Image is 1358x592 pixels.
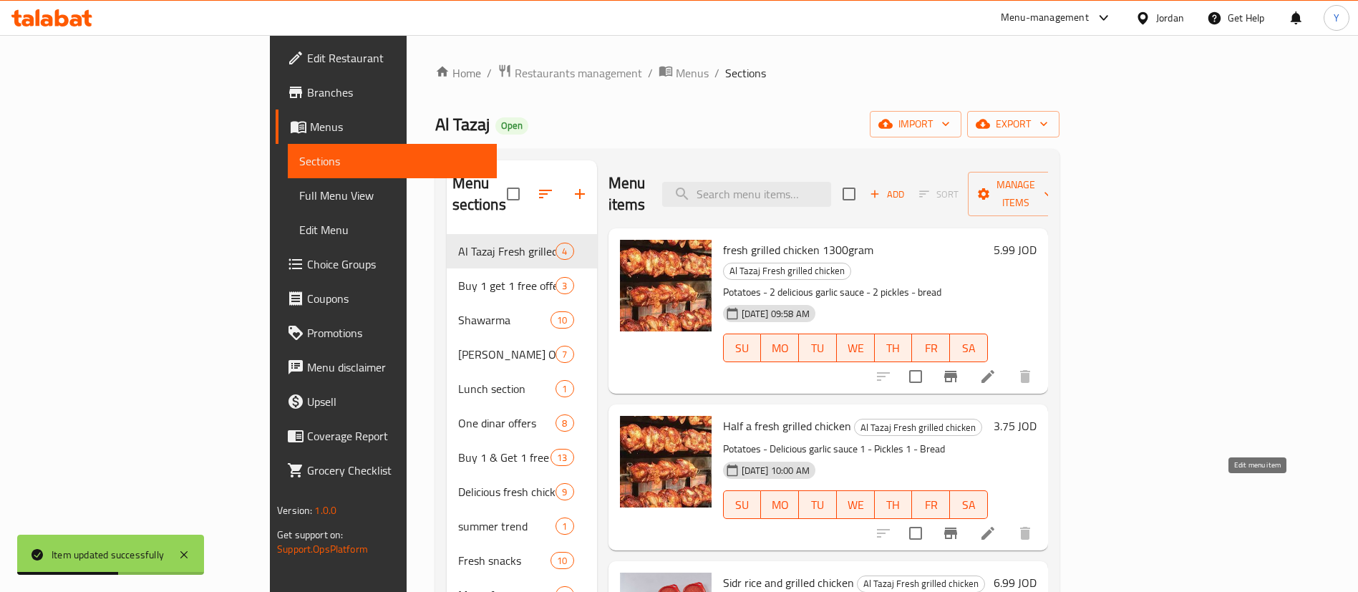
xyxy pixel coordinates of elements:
[875,334,913,362] button: TH
[620,416,712,508] img: Half a fresh grilled chicken
[843,338,869,359] span: WE
[1001,9,1089,26] div: Menu-management
[556,382,573,396] span: 1
[458,414,556,432] div: One dinar offers
[556,348,573,361] span: 7
[881,115,950,133] span: import
[834,179,864,209] span: Select section
[307,84,485,101] span: Branches
[277,525,343,544] span: Get support on:
[276,384,497,419] a: Upsell
[723,440,988,458] p: Potatoes - Delicious garlic sauce 1 - Pickles 1 - Bread
[276,41,497,75] a: Edit Restaurant
[556,417,573,430] span: 8
[458,346,556,363] span: [PERSON_NAME] Offer - 30% Offer
[662,182,831,207] input: search
[868,186,906,203] span: Add
[276,350,497,384] a: Menu disclaimer
[447,303,597,337] div: Shawarma10
[556,243,573,260] div: items
[870,111,961,137] button: import
[881,338,907,359] span: TH
[736,307,815,321] span: [DATE] 09:58 AM
[761,334,799,362] button: MO
[1156,10,1184,26] div: Jordan
[435,64,1059,82] nav: breadcrumb
[498,179,528,209] span: Select all sections
[843,495,869,515] span: WE
[307,256,485,273] span: Choice Groups
[495,120,528,132] span: Open
[901,518,931,548] span: Select to update
[648,64,653,82] li: /
[805,338,831,359] span: TU
[447,337,597,372] div: [PERSON_NAME] Offer - 30% Offer7
[458,277,556,294] span: Buy 1 get 1 free offer
[276,419,497,453] a: Coverage Report
[551,311,573,329] div: items
[950,490,988,519] button: SA
[723,283,988,301] p: Potatoes - 2 delicious garlic sauce - 2 pickles - bread
[875,490,913,519] button: TH
[458,518,556,535] span: summer trend
[458,380,556,397] span: Lunch section
[299,152,485,170] span: Sections
[967,111,1059,137] button: export
[551,314,573,327] span: 10
[307,462,485,479] span: Grocery Checklist
[723,239,873,261] span: fresh grilled chicken 1300gram
[276,247,497,281] a: Choice Groups
[307,290,485,307] span: Coupons
[458,552,551,569] div: Fresh snacks
[979,368,996,385] a: Edit menu item
[918,495,944,515] span: FR
[288,213,497,247] a: Edit Menu
[556,277,573,294] div: items
[620,240,712,331] img: fresh grilled chicken 1300gram
[854,419,982,436] div: Al Tazaj Fresh grilled chicken
[979,176,1052,212] span: Manage items
[551,552,573,569] div: items
[458,449,551,466] span: Buy 1 & Get 1 free
[736,464,815,477] span: [DATE] 10:00 AM
[447,543,597,578] div: Fresh snacks10
[276,316,497,350] a: Promotions
[837,334,875,362] button: WE
[458,243,556,260] div: Al Tazaj Fresh grilled chicken
[307,49,485,67] span: Edit Restaurant
[767,338,793,359] span: MO
[724,263,850,279] span: Al Tazaj Fresh grilled chicken
[556,485,573,499] span: 9
[447,440,597,475] div: Buy 1 & Get 1 free13
[447,509,597,543] div: summer trend1
[912,334,950,362] button: FR
[910,183,968,205] span: Select section first
[901,361,931,392] span: Select to update
[447,475,597,509] div: Delicious fresh chicken 15 % discount9
[799,334,837,362] button: TU
[837,490,875,519] button: WE
[608,173,646,215] h2: Menu items
[458,346,556,363] div: Al Tazaj Offer - 30% Offer
[881,495,907,515] span: TH
[994,240,1037,260] h6: 5.99 JOD
[307,324,485,341] span: Promotions
[799,490,837,519] button: TU
[563,177,597,211] button: Add section
[864,183,910,205] span: Add item
[556,518,573,535] div: items
[458,483,556,500] div: Delicious fresh chicken 15 % discount
[714,64,719,82] li: /
[858,576,984,592] span: Al Tazaj Fresh grilled chicken
[805,495,831,515] span: TU
[556,414,573,432] div: items
[950,334,988,362] button: SA
[288,144,497,178] a: Sections
[725,64,766,82] span: Sections
[912,490,950,519] button: FR
[1008,516,1042,550] button: delete
[458,311,551,329] span: Shawarma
